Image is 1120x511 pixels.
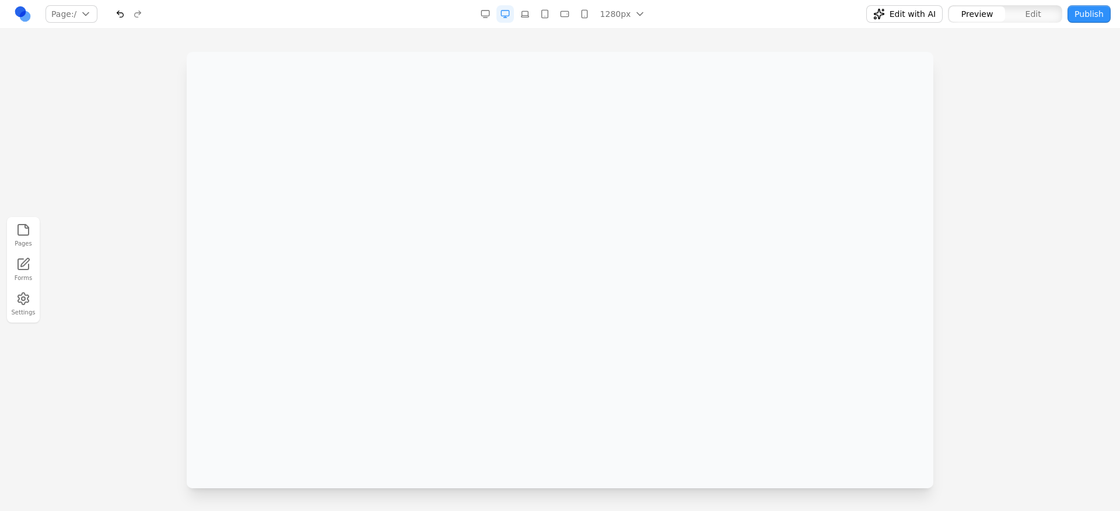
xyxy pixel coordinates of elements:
[10,289,36,319] button: Settings
[556,5,573,23] button: Mobile Landscape
[1067,5,1111,23] button: Publish
[890,8,936,20] span: Edit with AI
[496,5,514,23] button: Desktop
[866,5,943,23] button: Edit with AI
[477,5,494,23] button: Desktop Wide
[576,5,593,23] button: Mobile
[10,255,36,285] a: Forms
[536,5,554,23] button: Tablet
[516,5,534,23] button: Laptop
[10,220,36,250] button: Pages
[596,5,649,23] button: 1280px
[1025,8,1041,20] span: Edit
[961,8,993,20] span: Preview
[187,52,933,488] iframe: Preview
[45,5,97,23] button: Page:/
